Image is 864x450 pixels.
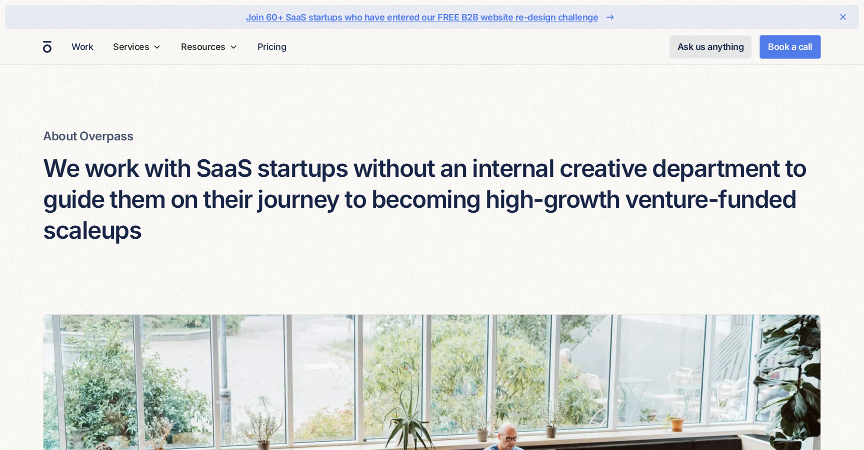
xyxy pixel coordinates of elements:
[109,29,165,64] div: Services
[37,9,827,25] a: Join 60+ SaaS startups who have entered our FREE B2B website re-design challenge
[43,153,820,246] h4: We work with SaaS startups without an internal creative department to guide them on their journey...
[43,40,51,53] a: home
[43,128,820,145] h6: About Overpass
[113,40,149,53] div: Services
[67,37,97,56] a: Work
[669,35,752,58] a: Ask us anything
[177,29,241,64] div: Resources
[759,35,821,59] a: Book a call
[181,40,225,53] div: Resources
[246,10,598,24] div: Join 60+ SaaS startups who have entered our FREE B2B website re-design challenge
[253,37,290,56] a: Pricing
